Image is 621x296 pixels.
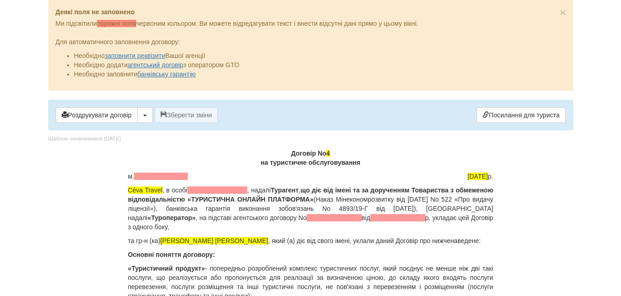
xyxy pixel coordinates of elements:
p: Договір No на туристичне обслуговування [128,149,493,167]
li: Необхідно Вашої агенції [74,51,566,60]
b: «Туроператор» [147,214,196,221]
li: Необхідно додати з оператором GTO [74,60,566,70]
span: [DATE] [468,173,488,180]
a: заповнити реквізити [104,52,165,59]
a: банківську гарантію [137,70,196,78]
span: [PERSON_NAME] [PERSON_NAME] [160,237,268,244]
p: Ми підсвітили червоним кольором. Ви можете відредагувати текст і внести відсутні дані прямо у цьо... [56,19,566,28]
p: та гр-н (ка) , який (а) діє від свого імені, уклали даний Договір про нижченаведене: [128,236,493,245]
b: Турагент [271,186,299,194]
span: м. [128,172,188,181]
div: Для автоматичного заповнення договору: [56,28,566,79]
p: , в особі , надалі , (Наказ Мінекономрозвитку від [DATE] No 522 «Про видачу ліцензії»), банківськ... [128,186,493,232]
button: Роздрукувати договір [56,107,138,123]
span: × [560,7,565,17]
b: «Туристичний продукт» [128,265,205,272]
a: Посилання для туриста [476,107,565,123]
span: порожні поля [97,20,137,27]
button: Close [560,7,565,17]
li: Необхідно заповнити [74,70,566,79]
button: Зберегти зміни [155,107,218,123]
p: Деякі поля не заповнено [56,7,566,17]
a: агентський договір [128,61,183,69]
span: 4 [326,150,330,157]
b: що діє від імені та за дорученням Товариства з обмеженою відповідальністю «ТУРИСТИЧНА ОНЛАЙН ПЛАТ... [128,186,493,203]
span: р. [468,172,493,181]
span: Céva Travel [128,186,163,194]
p: Основні поняття договору: [128,250,493,259]
div: Шаблон оновлювався [DATE] [48,135,121,143]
